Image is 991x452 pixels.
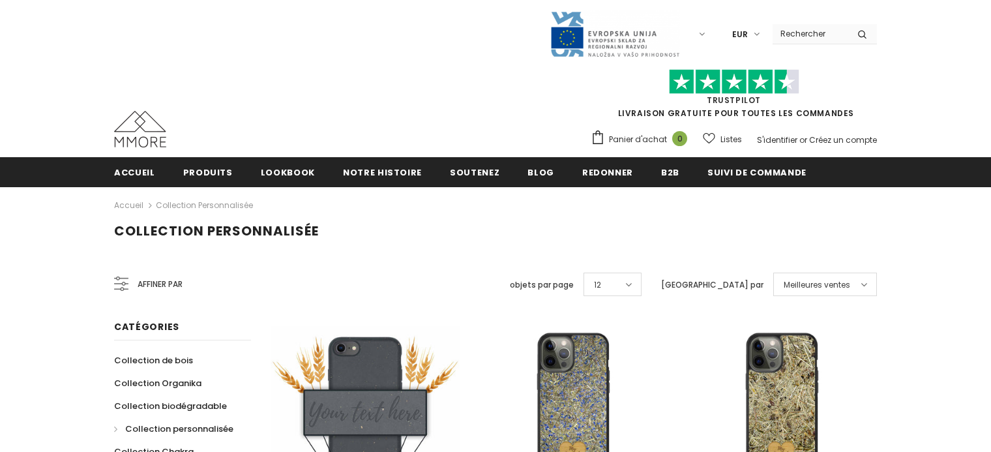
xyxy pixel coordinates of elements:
[450,157,499,187] a: soutenez
[672,131,687,146] span: 0
[591,75,877,119] span: LIVRAISON GRATUITE POUR TOUTES LES COMMANDES
[661,157,679,187] a: B2B
[809,134,877,145] a: Créez un compte
[707,95,761,106] a: TrustPilot
[261,157,315,187] a: Lookbook
[114,372,201,395] a: Collection Organika
[707,157,806,187] a: Suivi de commande
[183,166,233,179] span: Produits
[343,157,422,187] a: Notre histoire
[261,166,315,179] span: Lookbook
[609,133,667,146] span: Panier d'achat
[594,279,601,292] span: 12
[661,166,679,179] span: B2B
[799,134,807,145] span: or
[114,395,227,417] a: Collection biodégradable
[773,24,848,43] input: Search Site
[114,320,179,333] span: Catégories
[114,222,319,240] span: Collection personnalisée
[707,166,806,179] span: Suivi de commande
[183,157,233,187] a: Produits
[450,166,499,179] span: soutenez
[732,28,748,41] span: EUR
[114,377,201,389] span: Collection Organika
[591,130,694,149] a: Panier d'achat 0
[343,166,422,179] span: Notre histoire
[720,133,742,146] span: Listes
[669,69,799,95] img: Faites confiance aux étoiles pilotes
[138,277,183,292] span: Affiner par
[510,279,574,292] label: objets par page
[527,166,554,179] span: Blog
[582,157,633,187] a: Redonner
[550,10,680,58] img: Javni Razpis
[125,423,233,435] span: Collection personnalisée
[114,157,155,187] a: Accueil
[114,111,166,147] img: Cas MMORE
[661,279,763,292] label: [GEOGRAPHIC_DATA] par
[114,354,193,367] span: Collection de bois
[757,134,797,145] a: S'identifier
[703,128,742,151] a: Listes
[114,198,143,213] a: Accueil
[527,157,554,187] a: Blog
[114,417,233,440] a: Collection personnalisée
[784,279,850,292] span: Meilleures ventes
[114,166,155,179] span: Accueil
[114,400,227,412] span: Collection biodégradable
[550,28,680,39] a: Javni Razpis
[582,166,633,179] span: Redonner
[156,200,253,211] a: Collection personnalisée
[114,349,193,372] a: Collection de bois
